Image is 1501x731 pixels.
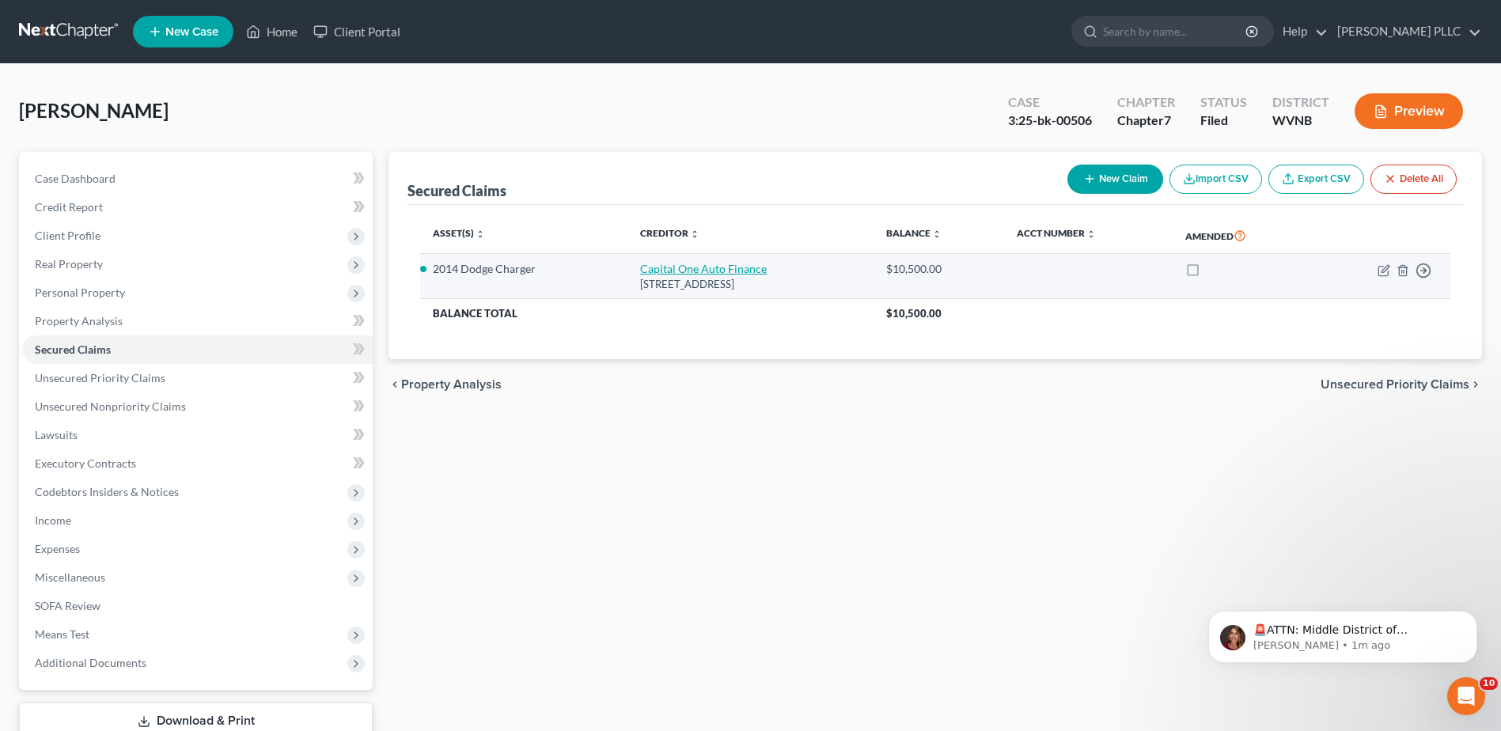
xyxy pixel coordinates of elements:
[1086,229,1096,239] i: unfold_more
[35,200,103,214] span: Credit Report
[35,286,125,299] span: Personal Property
[640,227,699,239] a: Creditor unfold_more
[1200,93,1247,112] div: Status
[1200,112,1247,130] div: Filed
[389,378,401,391] i: chevron_left
[35,343,111,356] span: Secured Claims
[1103,17,1248,46] input: Search by name...
[886,227,942,239] a: Balance unfold_more
[1272,112,1329,130] div: WVNB
[35,456,136,470] span: Executory Contracts
[305,17,408,46] a: Client Portal
[1008,112,1092,130] div: 3:25-bk-00506
[1185,578,1501,688] iframe: Intercom notifications message
[35,257,103,271] span: Real Property
[1067,165,1163,194] button: New Claim
[22,449,373,478] a: Executory Contracts
[1117,112,1175,130] div: Chapter
[420,299,873,328] th: Balance Total
[476,229,485,239] i: unfold_more
[1173,218,1312,254] th: Amended
[35,172,116,185] span: Case Dashboard
[932,229,942,239] i: unfold_more
[22,335,373,364] a: Secured Claims
[1164,112,1171,127] span: 7
[1321,378,1469,391] span: Unsecured Priority Claims
[1321,378,1482,391] button: Unsecured Priority Claims chevron_right
[1447,677,1485,715] iframe: Intercom live chat
[886,307,942,320] span: $10,500.00
[35,229,100,242] span: Client Profile
[35,400,186,413] span: Unsecured Nonpriority Claims
[401,378,502,391] span: Property Analysis
[407,181,506,200] div: Secured Claims
[19,99,169,122] span: [PERSON_NAME]
[1469,378,1482,391] i: chevron_right
[22,193,373,222] a: Credit Report
[886,261,991,277] div: $10,500.00
[690,229,699,239] i: unfold_more
[1117,93,1175,112] div: Chapter
[22,307,373,335] a: Property Analysis
[433,261,615,277] li: 2014 Dodge Charger
[238,17,305,46] a: Home
[640,277,860,292] div: [STREET_ADDRESS]
[35,371,165,384] span: Unsecured Priority Claims
[35,656,146,669] span: Additional Documents
[1480,677,1498,690] span: 10
[1355,93,1463,129] button: Preview
[389,378,502,391] button: chevron_left Property Analysis
[1370,165,1457,194] button: Delete All
[1329,17,1481,46] a: [PERSON_NAME] PLLC
[35,314,123,328] span: Property Analysis
[35,513,71,527] span: Income
[640,262,767,275] a: Capital One Auto Finance
[433,227,485,239] a: Asset(s) unfold_more
[22,364,373,392] a: Unsecured Priority Claims
[165,26,218,38] span: New Case
[35,570,105,584] span: Miscellaneous
[22,165,373,193] a: Case Dashboard
[1008,93,1092,112] div: Case
[35,428,78,441] span: Lawsuits
[1169,165,1262,194] button: Import CSV
[22,592,373,620] a: SOFA Review
[35,627,89,641] span: Means Test
[1272,93,1329,112] div: District
[1268,165,1364,194] a: Export CSV
[35,542,80,555] span: Expenses
[1275,17,1328,46] a: Help
[22,392,373,421] a: Unsecured Nonpriority Claims
[22,421,373,449] a: Lawsuits
[35,599,100,612] span: SOFA Review
[35,485,179,498] span: Codebtors Insiders & Notices
[1017,227,1096,239] a: Acct Number unfold_more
